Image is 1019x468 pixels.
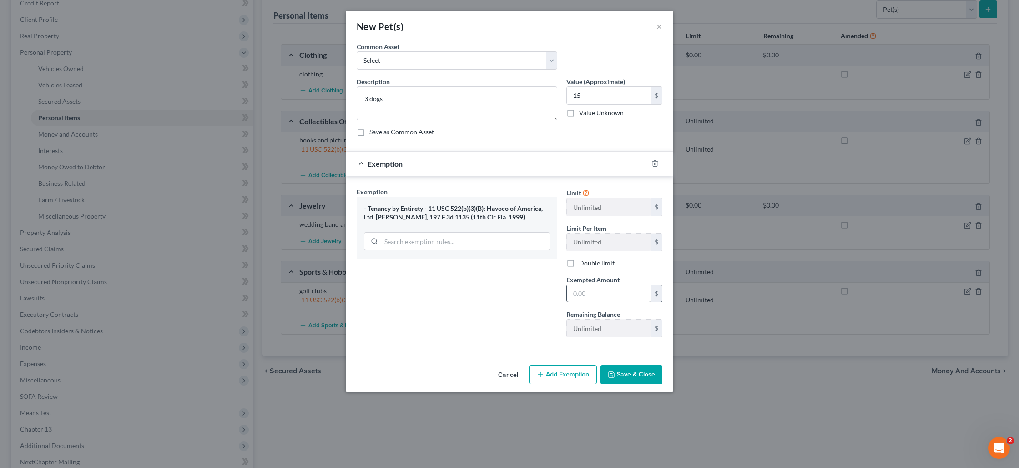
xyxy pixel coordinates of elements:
span: Exemption [357,188,388,196]
div: $ [651,320,662,337]
iframe: Intercom live chat [988,437,1010,459]
button: Save & Close [600,365,662,384]
label: Value (Approximate) [566,77,625,86]
span: Exemption [368,159,403,168]
div: $ [651,87,662,104]
input: -- [567,320,651,337]
div: - Tenancy by Entirety - 11 USC 522(b)(3)(B); Havoco of America, Ltd. [PERSON_NAME], 197 F.3d 1135... [364,204,550,221]
label: Double limit [579,259,615,268]
input: 0.00 [567,285,651,302]
div: $ [651,234,662,251]
label: Remaining Balance [566,310,620,319]
input: -- [567,198,651,216]
input: 0.00 [567,87,651,104]
span: Description [357,78,390,86]
button: × [656,21,662,32]
div: $ [651,285,662,302]
input: -- [567,234,651,251]
span: Exempted Amount [566,276,620,284]
label: Limit Per Item [566,224,606,233]
button: Cancel [491,366,525,384]
span: 2 [1007,437,1014,444]
input: Search exemption rules... [381,233,550,250]
span: Limit [566,189,581,197]
div: New Pet(s) [357,20,404,33]
label: Save as Common Asset [369,127,434,137]
div: $ [651,198,662,216]
label: Value Unknown [579,108,624,117]
button: Add Exemption [529,365,597,384]
label: Common Asset [357,42,399,51]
